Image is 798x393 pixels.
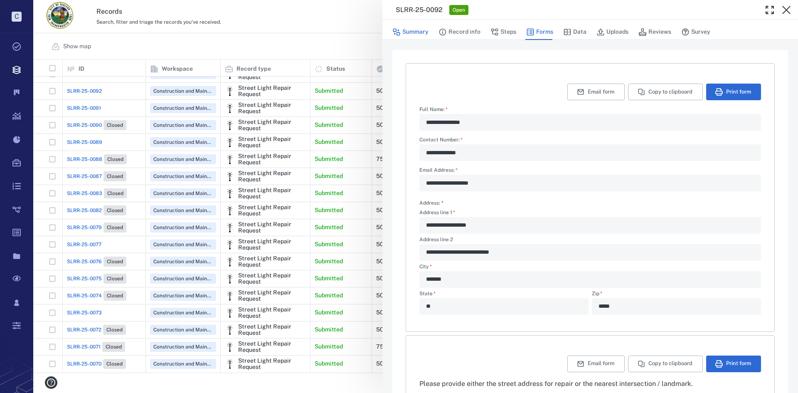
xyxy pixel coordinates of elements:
button: Survey [681,24,710,40]
label: Email Address: [419,168,761,175]
button: Copy to clipboard [628,356,703,372]
button: Email form [567,84,625,100]
label: Address line 1 [419,210,761,217]
div: Full Name: [419,114,761,131]
button: Print form [706,84,761,100]
label: City [419,264,761,271]
label: Zip [592,291,761,298]
label: Address line 2 [419,237,761,244]
button: Copy to clipboard [628,84,703,100]
button: Reviews [638,24,671,40]
button: Forms [526,24,553,40]
label: State [419,291,589,298]
span: Help [19,6,36,13]
span: Open [451,7,467,14]
label: Contact Number: [419,137,761,144]
button: Close [778,2,795,18]
button: Data [563,24,586,40]
button: Email form [567,356,625,372]
button: Uploads [596,24,628,40]
div: Contact Number: [419,144,761,161]
button: Toggle Fullscreen [761,2,778,18]
label: Full Name: [419,107,761,114]
h3: SLRR-25-0092 [396,5,443,15]
label: Address: [419,200,443,207]
button: Steps [490,24,516,40]
button: Summary [392,24,429,40]
div: Email Address: [419,175,761,191]
p: C [12,12,22,22]
span: required [441,200,443,206]
div: Please provide either the street address for repair or the nearest intersection / landmark. [419,379,761,389]
button: Print form [706,356,761,372]
button: Record info [438,24,480,40]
